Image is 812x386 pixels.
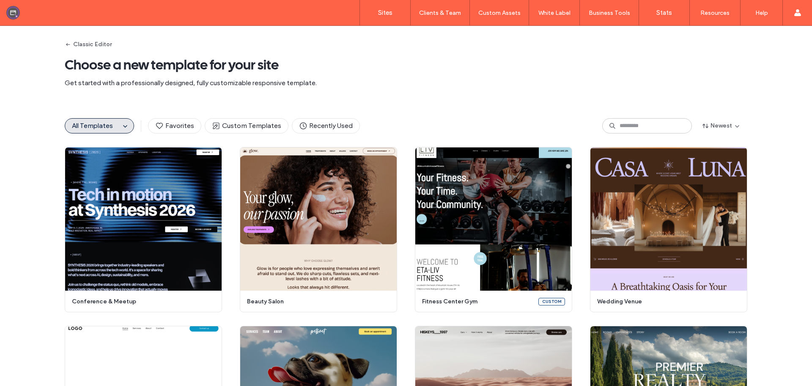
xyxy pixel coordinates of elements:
[65,56,747,73] span: Choose a new template for your site
[299,121,353,131] span: Recently Used
[148,118,201,133] button: Favorites
[292,118,360,133] button: Recently Used
[700,9,730,17] label: Resources
[65,119,120,133] button: All Templates
[378,9,392,17] label: Sites
[538,298,565,305] div: Custom
[419,9,461,17] label: Clients & Team
[19,6,36,14] span: Help
[72,297,210,306] span: conference & meetup
[478,9,521,17] label: Custom Assets
[755,9,768,17] label: Help
[65,38,112,51] button: Classic Editor
[72,122,113,130] span: All Templates
[155,121,194,131] span: Favorites
[247,297,385,306] span: beauty salon
[212,121,281,131] span: Custom Templates
[65,78,747,88] span: Get started with a professionally designed, fully customizable responsive template.
[656,9,672,17] label: Stats
[589,9,630,17] label: Business Tools
[205,118,288,133] button: Custom Templates
[538,9,571,17] label: White Label
[597,297,735,306] span: wedding venue
[695,119,747,133] button: Newest
[422,297,533,306] span: fitness center gym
